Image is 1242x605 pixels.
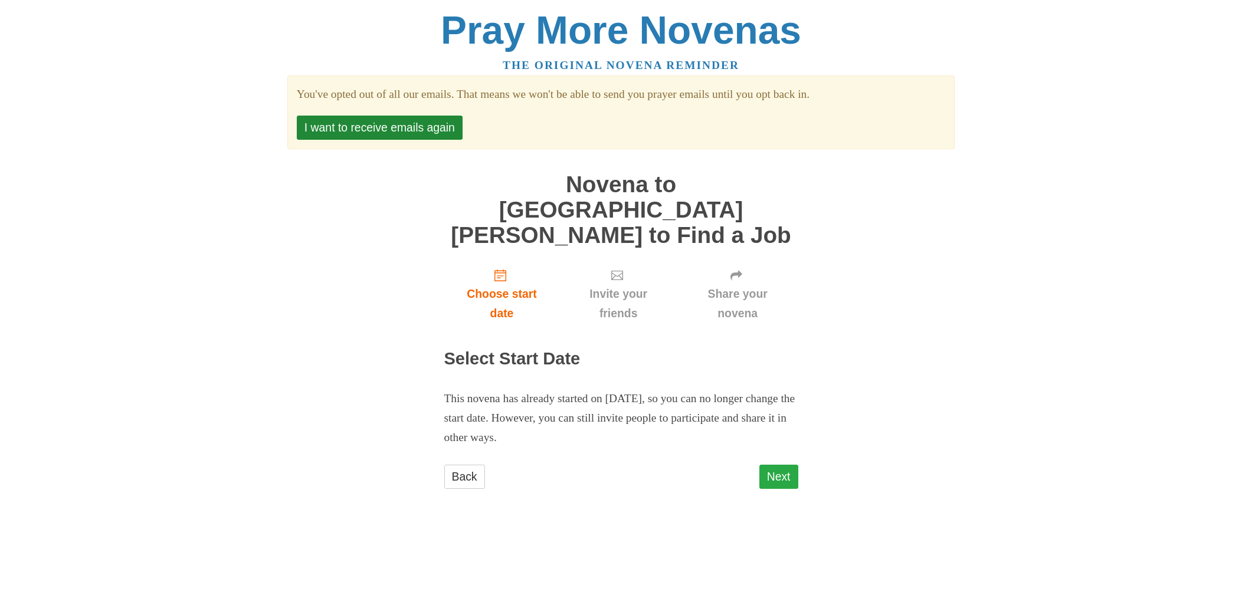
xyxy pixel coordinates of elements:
span: Invite your friends [571,284,665,323]
a: Share your novena [677,259,798,330]
a: Choose start date [444,259,560,330]
p: This novena has already started on [DATE], so you can no longer change the start date. However, y... [444,389,798,448]
h2: Select Start Date [444,350,798,369]
a: The original novena reminder [503,59,739,71]
a: Invite your friends [559,259,677,330]
a: Back [444,465,485,489]
h1: Novena to [GEOGRAPHIC_DATA][PERSON_NAME] to Find a Job [444,172,798,248]
span: Choose start date [456,284,548,323]
a: Pray More Novenas [441,8,801,52]
a: Next [759,465,798,489]
section: You've opted out of all our emails. That means we won't be able to send you prayer emails until y... [297,85,945,104]
span: Share your novena [689,284,787,323]
button: I want to receive emails again [297,116,463,140]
